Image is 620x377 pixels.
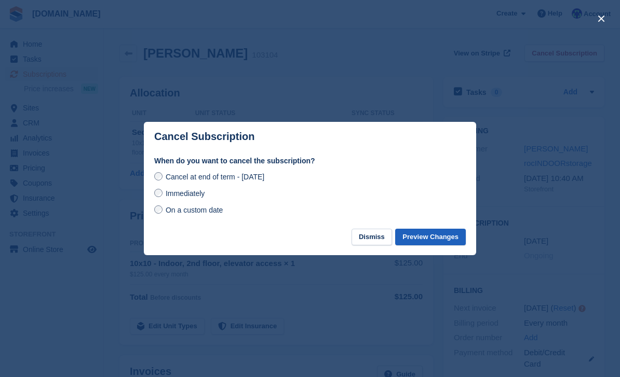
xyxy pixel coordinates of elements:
[352,229,392,246] button: Dismiss
[593,10,610,27] button: close
[154,189,163,197] input: Immediately
[154,131,254,143] p: Cancel Subscription
[154,205,163,214] input: On a custom date
[166,173,264,181] span: Cancel at end of term - [DATE]
[154,172,163,180] input: Cancel at end of term - [DATE]
[154,156,466,166] label: When do you want to cancel the subscription?
[166,189,205,198] span: Immediately
[395,229,466,246] button: Preview Changes
[166,206,223,214] span: On a custom date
